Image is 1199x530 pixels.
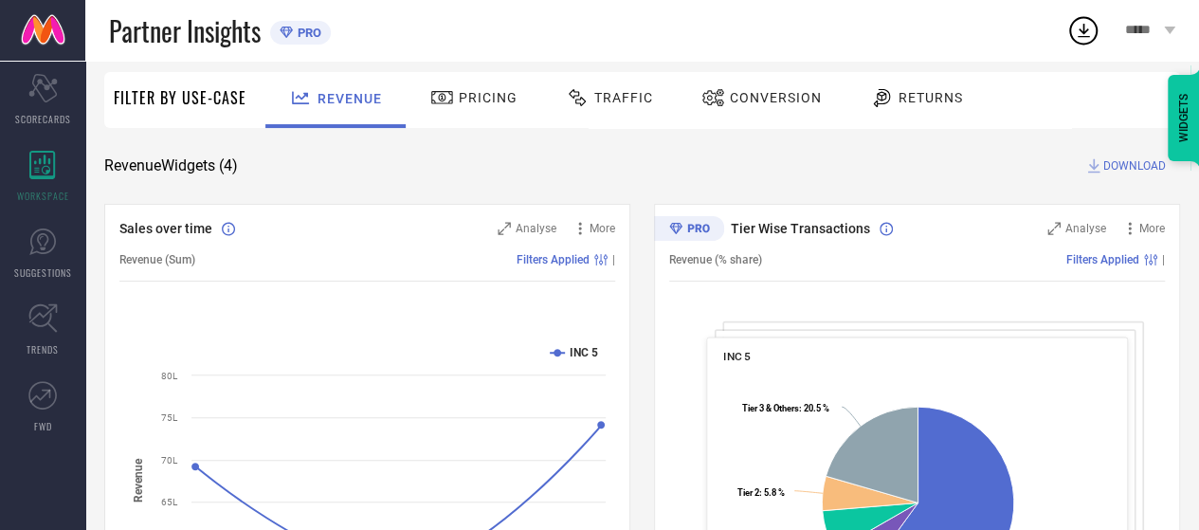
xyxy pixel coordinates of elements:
[1103,156,1166,175] span: DOWNLOAD
[730,90,822,105] span: Conversion
[119,221,212,236] span: Sales over time
[612,253,615,266] span: |
[669,253,762,266] span: Revenue (% share)
[109,11,261,50] span: Partner Insights
[517,253,590,266] span: Filters Applied
[27,342,59,356] span: TRENDS
[132,458,145,503] tspan: Revenue
[737,487,785,498] text: : 5.8 %
[119,253,195,266] span: Revenue (Sum)
[899,90,963,105] span: Returns
[1047,222,1061,235] svg: Zoom
[1066,253,1139,266] span: Filters Applied
[594,90,653,105] span: Traffic
[654,216,724,245] div: Premium
[15,112,71,126] span: SCORECARDS
[742,403,799,413] tspan: Tier 3 & Others
[34,419,52,433] span: FWD
[161,497,178,507] text: 65L
[590,222,615,235] span: More
[737,487,759,498] tspan: Tier 2
[731,221,870,236] span: Tier Wise Transactions
[161,455,178,466] text: 70L
[161,412,178,423] text: 75L
[723,350,751,363] span: INC 5
[104,156,238,175] span: Revenue Widgets ( 4 )
[570,346,598,359] text: INC 5
[516,222,556,235] span: Analyse
[14,265,72,280] span: SUGGESTIONS
[114,86,246,109] span: Filter By Use-Case
[1139,222,1165,235] span: More
[1066,13,1100,47] div: Open download list
[1162,253,1165,266] span: |
[459,90,518,105] span: Pricing
[161,371,178,381] text: 80L
[498,222,511,235] svg: Zoom
[742,403,829,413] text: : 20.5 %
[1065,222,1106,235] span: Analyse
[293,26,321,40] span: PRO
[17,189,69,203] span: WORKSPACE
[318,91,382,106] span: Revenue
